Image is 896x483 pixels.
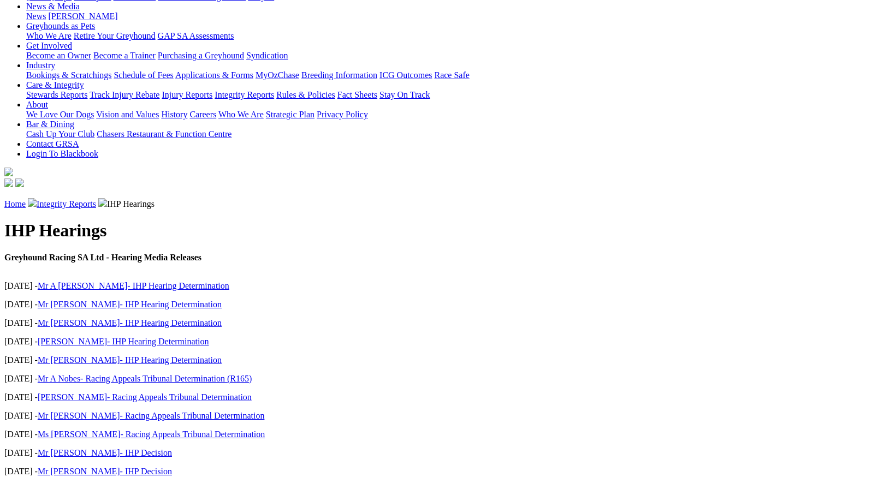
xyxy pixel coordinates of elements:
[26,90,892,100] div: Care & Integrity
[4,281,892,291] p: [DATE] -
[158,31,234,40] a: GAP SA Assessments
[37,199,96,208] a: Integrity Reports
[26,11,46,21] a: News
[4,392,892,402] p: [DATE] -
[26,139,79,148] a: Contact GRSA
[379,90,430,99] a: Stay On Track
[38,392,252,402] a: [PERSON_NAME]- Racing Appeals Tribunal Determination
[4,178,13,187] img: facebook.svg
[175,70,253,80] a: Applications & Forms
[26,21,95,31] a: Greyhounds as Pets
[4,337,892,347] p: [DATE] -
[218,110,264,119] a: Who We Are
[4,168,13,176] img: logo-grsa-white.png
[4,253,201,262] strong: Greyhound Racing SA Ltd - Hearing Media Releases
[266,110,315,119] a: Strategic Plan
[38,411,265,420] a: Mr [PERSON_NAME]- Racing Appeals Tribunal Determination
[74,31,156,40] a: Retire Your Greyhound
[26,31,72,40] a: Who We Are
[189,110,216,119] a: Careers
[276,90,335,99] a: Rules & Policies
[26,41,72,50] a: Get Involved
[4,198,892,209] p: IHP Hearings
[38,448,172,457] a: Mr [PERSON_NAME]- IHP Decision
[38,337,209,346] a: [PERSON_NAME]- IHP Hearing Determination
[4,430,892,439] p: [DATE] -
[93,51,156,60] a: Become a Trainer
[317,110,368,119] a: Privacy Policy
[26,149,98,158] a: Login To Blackbook
[26,70,111,80] a: Bookings & Scratchings
[4,411,892,421] p: [DATE] -
[26,31,892,41] div: Greyhounds as Pets
[4,448,892,458] p: [DATE] -
[26,129,892,139] div: Bar & Dining
[379,70,432,80] a: ICG Outcomes
[98,198,107,207] img: chevron-right.svg
[161,110,187,119] a: History
[26,70,892,80] div: Industry
[162,90,212,99] a: Injury Reports
[26,110,94,119] a: We Love Our Dogs
[96,110,159,119] a: Vision and Values
[26,129,94,139] a: Cash Up Your Club
[301,70,377,80] a: Breeding Information
[48,11,117,21] a: [PERSON_NAME]
[38,374,252,383] a: Mr A Nobes- Racing Appeals Tribunal Determination (R165)
[26,51,892,61] div: Get Involved
[38,300,222,309] a: Mr [PERSON_NAME]- IHP Hearing Determination
[26,51,91,60] a: Become an Owner
[4,220,892,241] h1: IHP Hearings
[26,90,87,99] a: Stewards Reports
[26,120,74,129] a: Bar & Dining
[26,61,55,70] a: Industry
[246,51,288,60] a: Syndication
[15,178,24,187] img: twitter.svg
[4,318,892,328] p: [DATE] -
[4,300,892,309] p: [DATE] -
[28,198,37,207] img: chevron-right.svg
[158,51,244,60] a: Purchasing a Greyhound
[337,90,377,99] a: Fact Sheets
[38,467,172,476] a: Mr [PERSON_NAME]- IHP Decision
[38,430,265,439] a: Ms [PERSON_NAME]- Racing Appeals Tribunal Determination
[26,80,84,90] a: Care & Integrity
[26,110,892,120] div: About
[4,374,892,384] p: [DATE] -
[26,11,892,21] div: News & Media
[97,129,232,139] a: Chasers Restaurant & Function Centre
[38,281,229,290] a: Mr A [PERSON_NAME]- IHP Hearing Determination
[38,318,222,327] a: Mr [PERSON_NAME]- IHP Hearing Determination
[4,199,26,208] a: Home
[26,2,80,11] a: News & Media
[26,100,48,109] a: About
[90,90,159,99] a: Track Injury Rebate
[434,70,469,80] a: Race Safe
[215,90,274,99] a: Integrity Reports
[256,70,299,80] a: MyOzChase
[4,355,892,365] p: [DATE] -
[38,355,222,365] a: Mr [PERSON_NAME]- IHP Hearing Determination
[4,467,892,476] p: [DATE] -
[114,70,173,80] a: Schedule of Fees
